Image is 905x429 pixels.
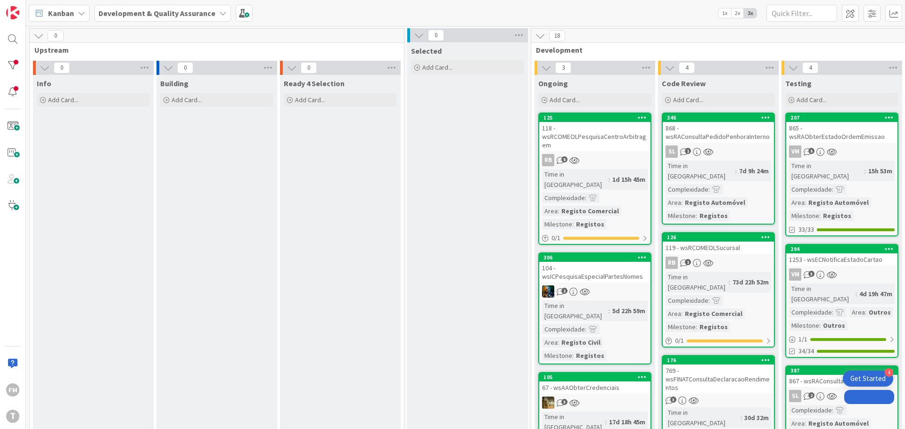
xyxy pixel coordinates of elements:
[681,197,683,208] span: :
[572,219,574,229] span: :
[663,122,774,143] div: 868 - wsRAConsultaPedidoPenhoraInterno
[539,154,650,166] div: RB
[808,148,814,154] span: 5
[538,79,568,88] span: Ongoing
[542,300,609,321] div: Time in [GEOGRAPHIC_DATA]
[843,371,893,387] div: Open Get Started checklist, remaining modules: 4
[808,271,814,277] span: 3
[6,6,19,19] img: Visit kanbanzone.com
[551,233,560,243] span: 0 / 1
[543,114,650,121] div: 125
[666,210,696,221] div: Milestone
[663,257,774,269] div: RB
[663,364,774,394] div: 769 - wsFINATConsultaDeclaracaoRendimentos
[679,62,695,73] span: 4
[561,399,568,405] span: 3
[539,285,650,298] div: JC
[786,375,897,387] div: 867 - wsRAConsultaPedidoPenhora
[99,8,215,18] b: Development & Quality Assurance
[177,62,193,73] span: 0
[697,210,730,221] div: Registos
[737,166,771,176] div: 7d 9h 24m
[832,307,833,317] span: :
[609,174,610,185] span: :
[696,322,697,332] span: :
[742,413,771,423] div: 30d 32m
[789,283,856,304] div: Time in [GEOGRAPHIC_DATA]
[605,417,607,427] span: :
[789,161,864,181] div: Time in [GEOGRAPHIC_DATA]
[729,277,730,287] span: :
[542,206,558,216] div: Area
[666,184,708,194] div: Complexidade
[538,113,651,245] a: 125118 - wsRCOMEOLPesquisaCentroArbitragemRBTime in [GEOGRAPHIC_DATA]:1d 15h 45mComplexidade:Area...
[663,113,774,122] div: 346
[609,306,610,316] span: :
[857,289,895,299] div: 4d 19h 47m
[667,114,774,121] div: 346
[34,45,392,55] span: Upstream
[558,206,559,216] span: :
[786,122,897,143] div: 865 - wsRAObterEstadoOrdemEmissao
[786,268,897,281] div: VM
[160,79,189,88] span: Building
[559,337,603,348] div: Registo Civil
[666,322,696,332] div: Milestone
[48,96,78,104] span: Add Card...
[740,413,742,423] span: :
[666,146,678,158] div: SL
[663,146,774,158] div: SL
[786,366,897,375] div: 387
[667,234,774,241] div: 126
[789,197,805,208] div: Area
[708,184,710,194] span: :
[663,233,774,242] div: 126
[301,62,317,73] span: 0
[683,308,745,319] div: Registo Comercial
[428,30,444,41] span: 0
[821,320,847,331] div: Outros
[172,96,202,104] span: Add Card...
[866,166,895,176] div: 15h 53m
[798,225,814,235] span: 33/33
[607,417,648,427] div: 17d 18h 45m
[663,233,774,254] div: 126119 - wsRCOMEOLSucursal
[786,113,897,143] div: 207865 - wsRAObterEstadoOrdemEmissao
[663,242,774,254] div: 119 - wsRCOMEOLSucursal
[48,8,74,19] span: Kanban
[797,96,827,104] span: Add Card...
[696,210,697,221] span: :
[885,368,893,377] div: 4
[295,96,325,104] span: Add Card...
[718,8,731,18] span: 1x
[539,381,650,394] div: 67 - wsAAObterCredenciais
[802,62,818,73] span: 4
[744,8,757,18] span: 3x
[821,210,854,221] div: Registos
[805,418,806,429] span: :
[542,337,558,348] div: Area
[766,5,837,22] input: Quick Filter...
[866,307,893,317] div: Outros
[539,113,650,151] div: 125118 - wsRCOMEOLPesquisaCentroArbitragem
[666,272,729,292] div: Time in [GEOGRAPHIC_DATA]
[790,246,897,252] div: 294
[786,113,897,122] div: 207
[585,324,586,334] span: :
[832,184,833,194] span: :
[555,62,571,73] span: 3
[798,334,807,344] span: 1 / 1
[542,169,609,190] div: Time in [GEOGRAPHIC_DATA]
[685,148,691,154] span: 1
[785,244,898,358] a: 2941253 - wsECNotificaEstadoCartaoVMTime in [GEOGRAPHIC_DATA]:4d 19h 47mComplexidade:Area:OutrosM...
[789,418,805,429] div: Area
[572,350,574,361] span: :
[666,161,735,181] div: Time in [GEOGRAPHIC_DATA]
[697,322,730,332] div: Registos
[864,166,866,176] span: :
[411,46,442,56] span: Selected
[786,245,897,266] div: 2941253 - wsECNotificaEstadoCartao
[539,113,650,122] div: 125
[662,232,775,348] a: 126119 - wsRCOMEOLSucursalRBTime in [GEOGRAPHIC_DATA]:73d 22h 52mComplexidade:Area:Registo Comerc...
[542,154,554,166] div: RB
